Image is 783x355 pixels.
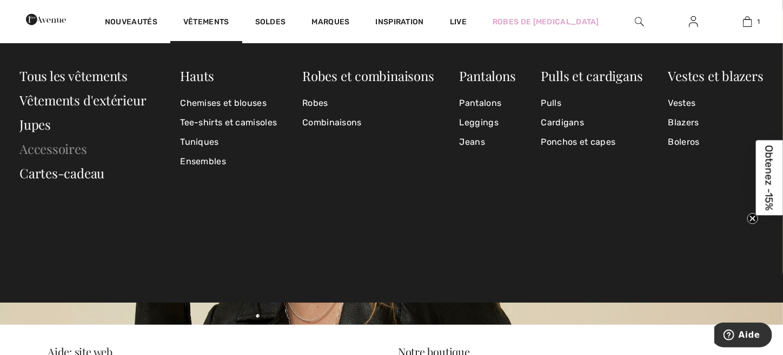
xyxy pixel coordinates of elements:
[668,113,764,132] a: Blazers
[311,17,349,29] a: Marques
[460,67,516,84] a: Pantalons
[460,113,516,132] a: Leggings
[668,67,764,84] a: Vestes et blazers
[668,132,764,152] a: Boleros
[668,93,764,113] a: Vestes
[541,132,643,152] a: Ponchos et capes
[541,67,643,84] a: Pulls et cardigans
[764,145,776,210] span: Obtenez -15%
[460,93,516,113] a: Pantalons
[743,15,752,28] img: Mon panier
[721,15,774,28] a: 1
[302,67,434,84] a: Robes et combinaisons
[180,132,277,152] a: Tuniques
[493,16,599,28] a: Robes de [MEDICAL_DATA]
[255,17,286,29] a: Soldes
[450,16,467,28] a: Live
[26,9,66,30] img: 1ère Avenue
[714,323,772,350] iframe: Ouvre un widget dans lequel vous pouvez trouver plus d’informations
[758,17,760,26] span: 1
[183,17,229,29] a: Vêtements
[19,67,128,84] a: Tous les vêtements
[180,67,214,84] a: Hauts
[180,93,277,113] a: Chemises et blouses
[541,93,643,113] a: Pulls
[105,17,157,29] a: Nouveautés
[756,140,783,215] div: Obtenez -15%Close teaser
[689,15,698,28] img: Mes infos
[19,116,51,133] a: Jupes
[541,113,643,132] a: Cardigans
[460,132,516,152] a: Jeans
[19,91,146,109] a: Vêtements d'extérieur
[19,140,87,157] a: Accessoires
[302,93,434,113] a: Robes
[635,15,644,28] img: recherche
[747,213,758,224] button: Close teaser
[180,113,277,132] a: Tee-shirts et camisoles
[376,17,424,29] span: Inspiration
[180,152,277,171] a: Ensembles
[302,113,434,132] a: Combinaisons
[19,164,104,182] a: Cartes-cadeau
[680,15,707,29] a: Se connecter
